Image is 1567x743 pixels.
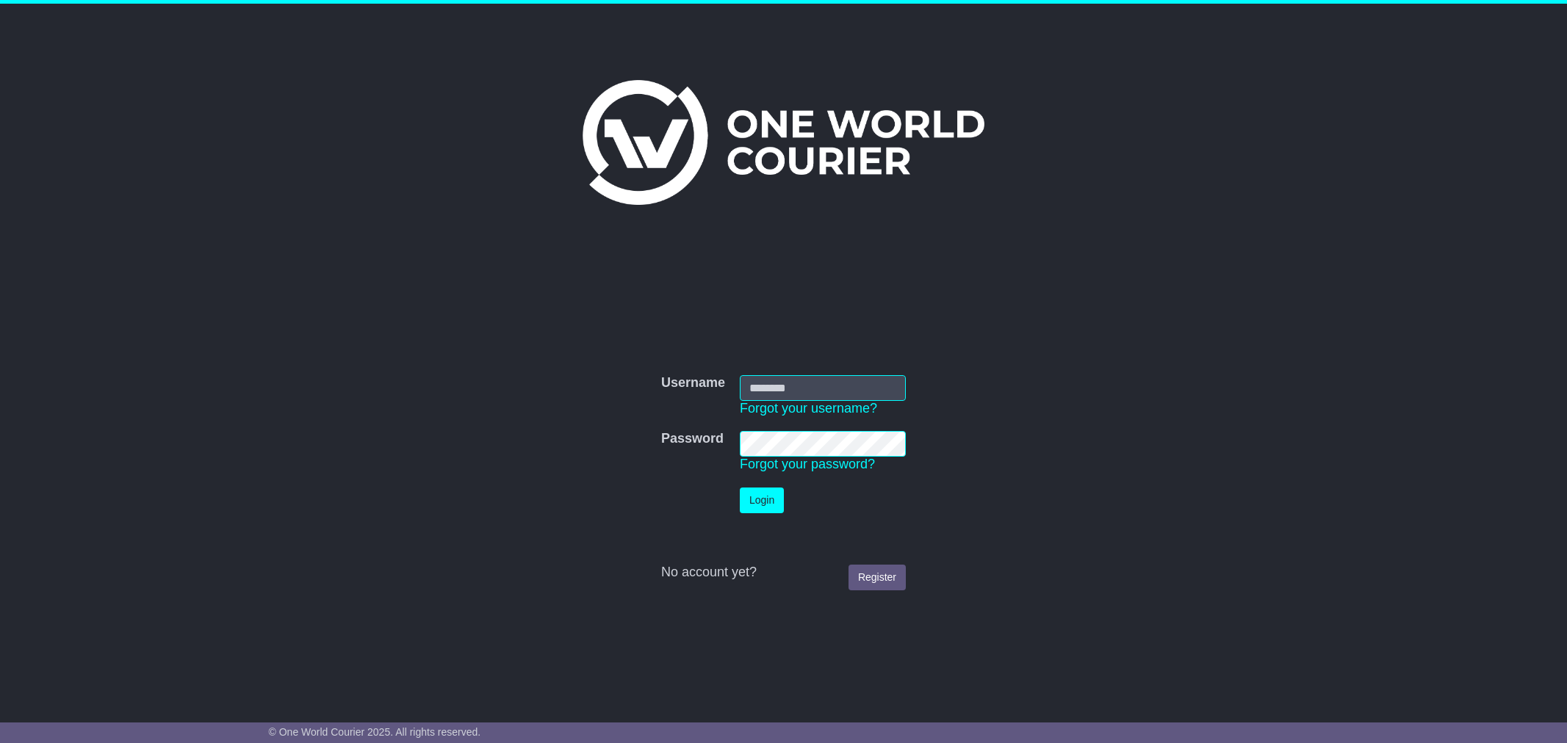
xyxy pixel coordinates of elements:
[849,565,906,590] a: Register
[269,726,481,738] span: © One World Courier 2025. All rights reserved.
[661,375,725,391] label: Username
[740,488,784,513] button: Login
[661,565,906,581] div: No account yet?
[583,80,984,205] img: One World
[740,401,877,416] a: Forgot your username?
[740,457,875,471] a: Forgot your password?
[661,431,724,447] label: Password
